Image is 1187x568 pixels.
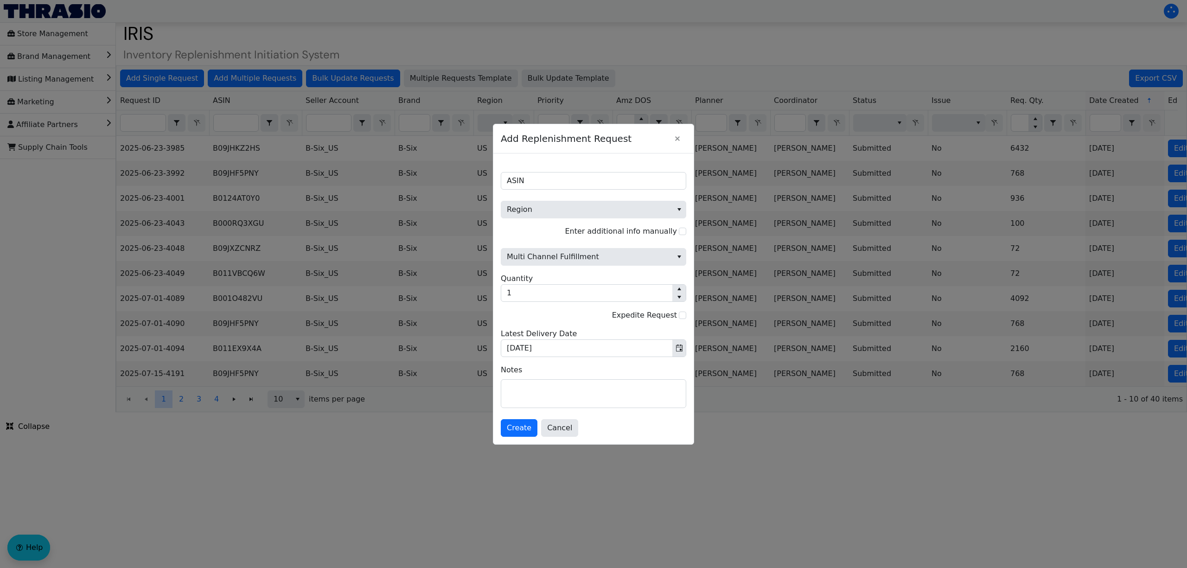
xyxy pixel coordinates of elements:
[672,340,686,357] button: Toggle calendar
[565,227,677,236] label: Enter additional info manually
[672,293,686,301] button: Decrease value
[672,249,686,265] button: select
[501,340,672,357] input: 09/11/2025
[501,364,686,376] label: Notes
[501,273,686,302] div: Quantity must be greater than 0.
[501,419,537,437] button: Create
[672,201,686,218] button: select
[501,273,533,284] label: Quantity
[501,248,686,266] span: Multi Channel Fulfillment
[612,311,677,319] label: Expedite Request
[501,328,686,357] div: Please set the arrival date.
[507,422,531,434] span: Create
[547,422,572,434] span: Cancel
[672,285,686,293] button: Increase value
[501,328,577,339] label: Latest Delivery Date
[501,127,669,150] span: Add Replenishment Request
[501,201,686,218] span: Region
[501,237,686,266] div: Please choose one of the options.
[541,419,578,437] button: Cancel
[669,130,686,147] button: Close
